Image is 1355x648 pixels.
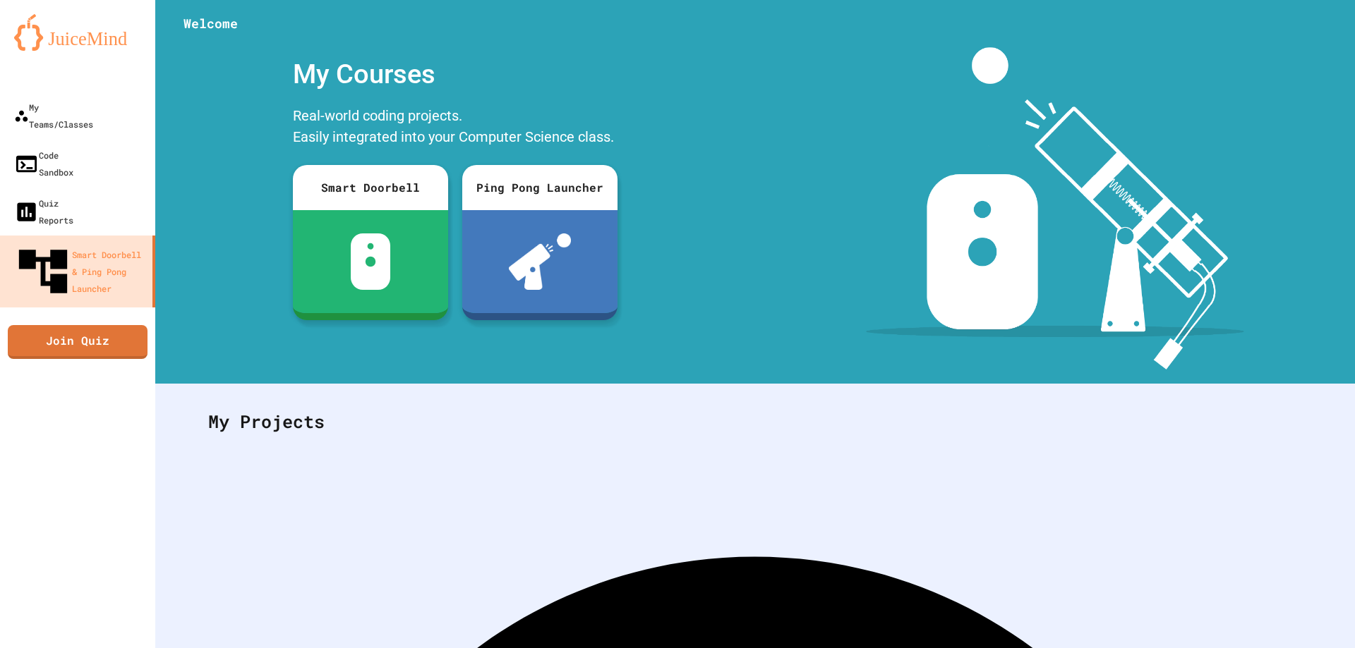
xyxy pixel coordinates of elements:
[8,325,147,359] a: Join Quiz
[351,233,391,290] img: sdb-white.svg
[14,99,93,133] div: My Teams/Classes
[14,147,73,181] div: Code Sandbox
[14,14,141,51] img: logo-orange.svg
[286,102,625,154] div: Real-world coding projects. Easily integrated into your Computer Science class.
[14,243,147,300] div: Smart Doorbell & Ping Pong Launcher
[286,47,625,102] div: My Courses
[462,165,618,210] div: Ping Pong Launcher
[14,195,73,228] div: Quiz Reports
[866,47,1244,369] img: banner-image-my-projects.png
[509,233,572,290] img: ppl-with-ball.png
[293,165,448,210] div: Smart Doorbell
[194,394,1316,449] div: My Projects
